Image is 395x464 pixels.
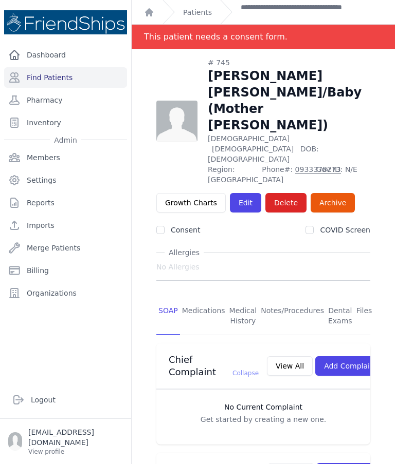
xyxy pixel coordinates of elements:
[230,193,261,212] a: Edit
[165,247,204,258] span: Allergies
[315,356,386,376] button: Add Complaint
[4,260,127,281] a: Billing
[208,164,256,185] span: Region: [GEOGRAPHIC_DATA]
[156,262,200,272] span: No Allergies
[232,370,259,377] span: Collapse
[4,215,127,236] a: Imports
[167,402,360,412] h3: No Current Complaint
[4,283,127,303] a: Organizations
[169,354,259,378] h3: Chief Complaint
[8,390,123,410] a: Logout
[4,67,127,88] a: Find Patients
[4,10,127,34] img: Medical Missions EMR
[156,297,180,335] a: SOAP
[326,297,354,335] a: Dental Exams
[208,133,370,164] p: [DEMOGRAPHIC_DATA]
[267,356,313,376] button: View All
[4,45,127,65] a: Dashboard
[4,192,127,213] a: Reports
[4,147,127,168] a: Members
[4,238,127,258] a: Merge Patients
[183,7,212,17] a: Patients
[259,297,326,335] a: Notes/Procedures
[208,68,370,133] h1: [PERSON_NAME] [PERSON_NAME]/Baby (Mother [PERSON_NAME])
[208,57,370,68] div: # 745
[156,101,197,142] img: person-242608b1a05df3501eefc295dc1bc67a.jpg
[320,226,370,234] label: COVID Screen
[132,25,395,49] div: Notification
[180,297,227,335] a: Medications
[28,427,123,448] p: [EMAIL_ADDRESS][DOMAIN_NAME]
[265,193,307,212] button: Delete
[50,135,81,145] span: Admin
[171,226,200,234] label: Consent
[8,427,123,456] a: [EMAIL_ADDRESS][DOMAIN_NAME] View profile
[156,297,370,335] nav: Tabs
[227,297,259,335] a: Medical History
[167,414,360,424] p: Get started by creating a new one.
[212,145,294,153] span: [DEMOGRAPHIC_DATA]
[4,112,127,133] a: Inventory
[311,193,355,212] a: Archive
[28,448,123,456] p: View profile
[262,164,310,185] span: Phone#:
[144,25,288,49] div: This patient needs a consent form.
[4,170,127,190] a: Settings
[354,297,374,335] a: Files
[156,193,226,212] a: Growth Charts
[4,90,127,110] a: Pharmacy
[316,164,370,185] span: Gov ID: N/E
